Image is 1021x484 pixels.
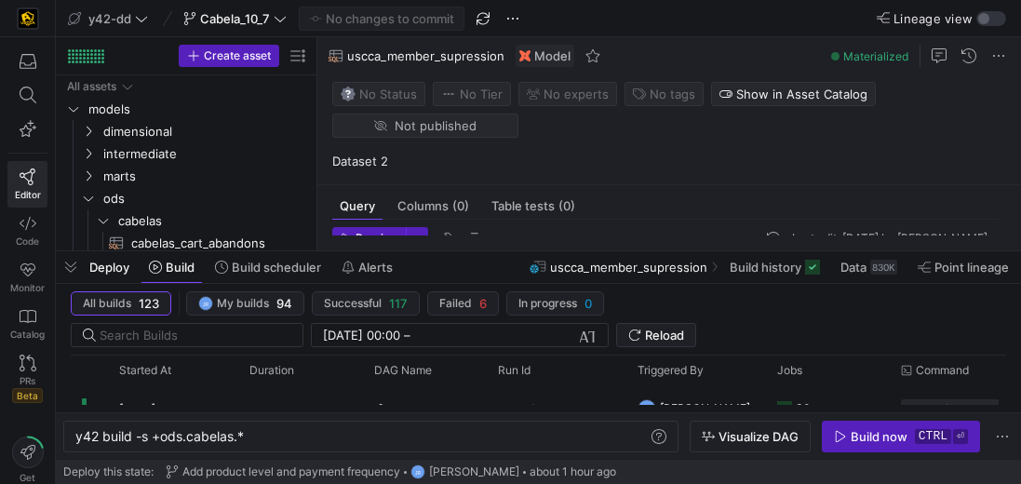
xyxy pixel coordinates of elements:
button: Build history [721,251,828,283]
span: Started At [119,364,171,377]
span: Successful [324,297,382,310]
span: No expert s [544,87,609,101]
button: y42-dd [63,7,153,31]
p: Dataset 2 [332,153,1014,169]
span: 117 [389,296,408,311]
span: Deploy this state: [63,465,154,478]
span: models [88,99,306,120]
span: Point lineage [934,260,1009,275]
span: Code [16,235,39,247]
span: Columns [397,200,469,212]
span: Run Id [498,364,531,377]
a: Code [7,208,47,254]
span: Beta [12,388,43,403]
span: Preview [356,232,399,245]
button: Reload [616,323,696,347]
div: 7a39bf7d-6c63-47e1-b5ea-48ca16b3e355 [487,386,626,430]
span: 123 [139,296,159,311]
span: Lineage view [893,11,973,26]
span: Materialized [843,49,908,63]
span: Alerts [358,260,393,275]
span: Deploy [89,260,129,275]
button: Data830K [832,251,906,283]
button: Build nowctrl⏎ [822,421,980,452]
span: y42 build -s +ods.cabelas.* [75,428,244,444]
span: Failed [439,297,472,310]
span: Ad hoc [374,387,476,431]
div: Press SPACE to select this row. [63,75,309,98]
span: cabelas [118,210,306,232]
button: In progress0 [506,291,604,316]
span: [PERSON_NAME] [429,465,519,478]
span: DAG Name [374,364,432,377]
div: Press SPACE to select this row. [63,209,309,232]
span: Table tests [491,200,575,212]
span: Duration [249,364,294,377]
span: – [404,328,410,343]
img: No status [341,87,356,101]
div: Last edit: [DATE] by [PERSON_NAME] [792,232,987,245]
a: PRsBeta [7,347,47,410]
kbd: ⏎ [953,429,968,444]
span: marts [103,166,306,187]
span: Create asset [204,49,271,62]
button: Point lineage [909,251,1017,283]
span: uscca_member_supression [550,260,707,275]
span: No Tier [441,87,503,101]
span: about 1 hour ago [530,465,616,478]
button: Preview [332,227,406,249]
button: Build [141,251,203,283]
span: Monitor [10,282,45,293]
div: Press SPACE to select this row. [63,142,309,165]
span: y42-dd [88,11,131,26]
button: Successful117 [312,291,420,316]
img: undefined [519,50,531,61]
span: No Status [341,87,417,101]
button: No tags [625,82,704,106]
a: Editor [7,161,47,208]
span: Build [166,260,195,275]
span: uscca_member_supression [347,48,504,63]
div: JR [198,296,213,311]
button: Show in Asset Catalog [711,82,876,106]
div: Press SPACE to select this row. [63,232,309,254]
span: PRs [20,375,35,386]
span: Jobs [777,364,802,377]
span: cabelas_cart_abandons​​​​​​​​​​ [131,233,288,254]
span: Visualize DAG [719,429,799,444]
span: ods [103,188,306,209]
input: Search Builds [100,328,288,343]
button: No statusNo Status [332,82,425,106]
div: All assets [67,80,116,93]
button: Build scheduler [207,251,329,283]
a: Catalog [7,301,47,347]
span: 0 [584,296,592,311]
span: Not published [395,118,477,133]
button: Alerts [333,251,401,283]
span: Data [840,260,867,275]
button: No experts [518,82,617,106]
input: Start datetime [323,328,400,343]
div: Press SPACE to select this row. [63,120,309,142]
span: [DATE] 17:10:01 [119,402,202,416]
img: No tier [441,87,456,101]
div: 830K [870,260,897,275]
a: Monitor [7,254,47,301]
div: Build now [851,429,907,444]
span: Reload [645,328,684,343]
button: Failed6 [427,291,499,316]
span: Catalog [10,329,45,340]
span: (0) [452,200,469,212]
button: Visualize DAG [690,421,811,452]
button: JRMy builds94 [186,291,304,316]
span: No tags [650,87,695,101]
input: End datetime [414,328,536,343]
span: 6 [479,296,487,311]
span: dimensional [103,121,306,142]
a: https://storage.googleapis.com/y42-prod-data-exchange/images/uAsz27BndGEK0hZWDFeOjoxA7jCwgK9jE472... [7,3,47,34]
kbd: ctrl [915,429,951,444]
img: https://storage.googleapis.com/y42-prod-data-exchange/images/uAsz27BndGEK0hZWDFeOjoxA7jCwgK9jE472... [19,9,37,28]
span: In progress [518,297,577,310]
span: Cabela_10_7 [200,11,270,26]
span: 94 [276,296,292,311]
